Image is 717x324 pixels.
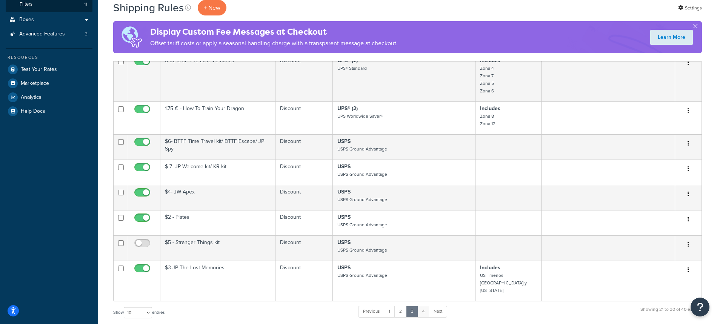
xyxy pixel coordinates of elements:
li: Advanced Features [6,27,92,41]
td: Discount [275,235,332,261]
a: Settings [678,3,702,13]
strong: USPS [337,238,351,246]
div: Showing 21 to 30 of 40 entries [640,305,702,321]
td: $3 JP The Lost Memories [160,261,275,301]
strong: UPS® (2) [337,104,358,112]
small: Zona 8 Zona 12 [480,113,495,127]
td: $6- BTTF Time Travel kit/ BTTF Escape/ JP Spy [160,134,275,160]
small: USPS Ground Advantage [337,247,387,253]
td: Discount [275,261,332,301]
span: Boxes [19,17,34,23]
small: USPS Ground Advantage [337,221,387,228]
small: USPS Ground Advantage [337,272,387,279]
span: Analytics [21,94,42,101]
a: Marketplace [6,77,92,90]
td: $5 - Stranger Things kit [160,235,275,261]
small: USPS Ground Advantage [337,146,387,152]
a: Next [429,306,447,317]
td: $ 7- JP Welcome kit/ KR kit [160,160,275,185]
td: Discount [275,185,332,210]
td: $2 - Plates [160,210,275,235]
span: Filters [20,1,32,8]
strong: Includes [480,264,500,272]
td: Discount [275,160,332,185]
small: USPS Ground Advantage [337,196,387,203]
a: Learn More [650,30,693,45]
p: Offset tariff costs or apply a seasonal handling charge with a transparent message at checkout. [150,38,398,49]
small: US - menos [GEOGRAPHIC_DATA] y [US_STATE] [480,272,527,294]
a: Help Docs [6,104,92,118]
td: $4- JW Apex [160,185,275,210]
a: Advanced Features 3 [6,27,92,41]
strong: USPS [337,163,351,170]
td: 1.75 € - How To Train Your Dragon [160,101,275,134]
td: Discount [275,101,332,134]
td: Discount [275,210,332,235]
span: Marketplace [21,80,49,87]
h4: Display Custom Fee Messages at Checkout [150,26,398,38]
span: Test Your Rates [21,66,57,73]
small: UPS® Standard [337,65,367,72]
span: Help Docs [21,108,45,115]
label: Show entries [113,307,165,318]
td: Discount [275,134,332,160]
button: Open Resource Center [691,298,709,316]
span: 11 [84,1,87,8]
strong: USPS [337,137,351,145]
strong: USPS [337,213,351,221]
strong: USPS [337,188,351,196]
a: Previous [358,306,385,317]
div: Resources [6,54,92,61]
strong: Includes [480,104,500,112]
a: 3 [406,306,418,317]
small: UPS Worldwide Saver® [337,113,383,120]
img: duties-banner-06bc72dcb5fe05cb3f9472aba00be2ae8eb53ab6f0d8bb03d382ba314ac3c341.png [113,21,150,53]
small: USPS Ground Advantage [337,171,387,178]
small: Zona 4 Zona 7 Zona 5 Zona 6 [480,65,494,94]
a: 2 [394,306,407,317]
span: 3 [85,31,88,37]
a: 4 [417,306,429,317]
select: Showentries [124,307,152,318]
a: 1 [384,306,395,317]
a: Test Your Rates [6,63,92,76]
a: Analytics [6,91,92,104]
strong: USPS [337,264,351,272]
a: Boxes [6,13,92,27]
td: Discount [275,54,332,101]
h1: Shipping Rules [113,0,184,15]
td: 0.62 € JP The Lost Memories [160,54,275,101]
span: Advanced Features [19,31,65,37]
